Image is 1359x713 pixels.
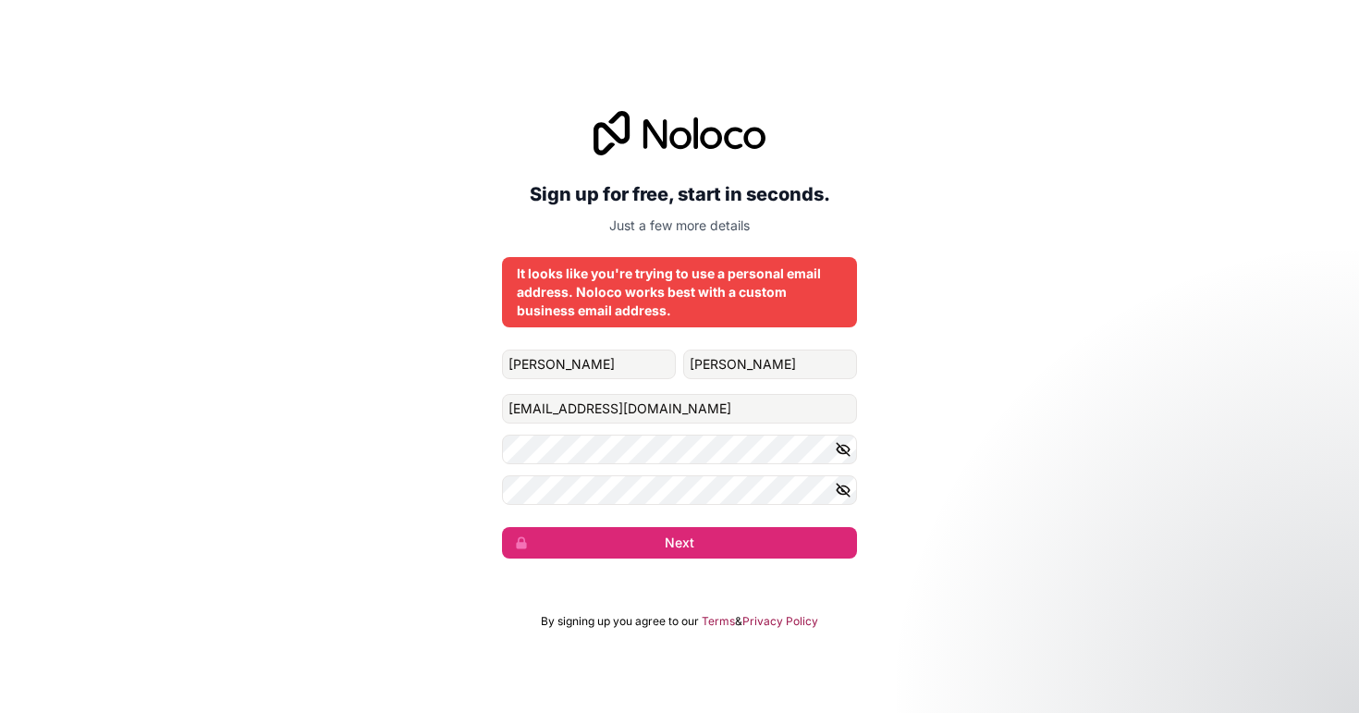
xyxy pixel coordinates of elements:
[502,216,857,235] p: Just a few more details
[502,435,857,464] input: Password
[502,475,857,505] input: Confirm password
[502,527,857,559] button: Next
[702,614,735,629] a: Terms
[742,614,818,629] a: Privacy Policy
[683,350,857,379] input: family-name
[541,614,699,629] span: By signing up you agree to our
[735,614,742,629] span: &
[502,350,676,379] input: given-name
[502,178,857,211] h2: Sign up for free, start in seconds.
[502,394,857,424] input: Email address
[517,264,842,320] div: It looks like you're trying to use a personal email address. Noloco works best with a custom busi...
